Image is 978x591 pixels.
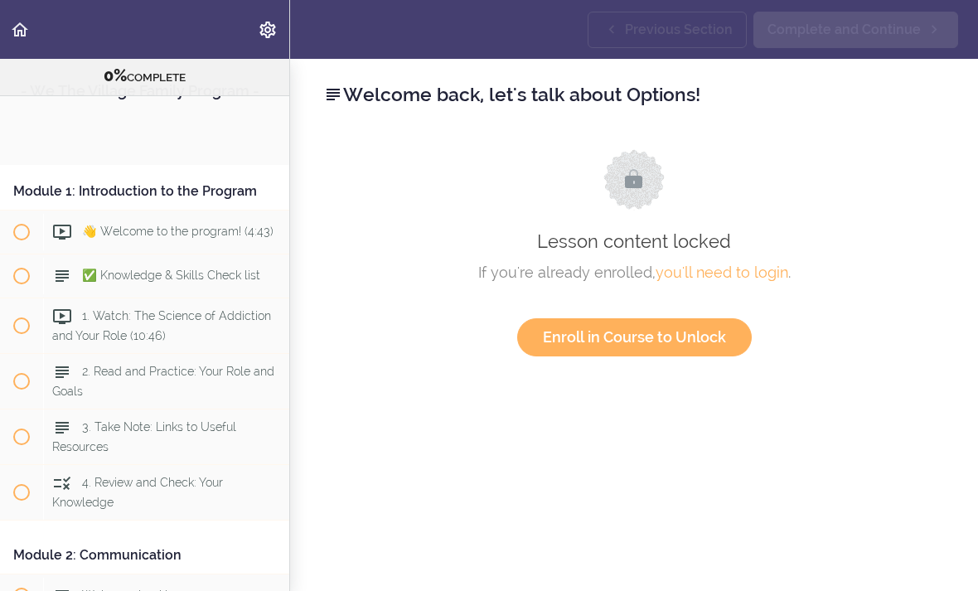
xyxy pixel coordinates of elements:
[52,420,236,453] span: 3. Take Note: Links to Useful Resources
[21,65,269,87] div: COMPLETE
[82,225,274,238] span: 👋 Welcome to the program! (4:43)
[767,20,921,40] span: Complete and Continue
[588,12,747,48] a: Previous Section
[339,260,929,285] div: If you're already enrolled, .
[52,476,223,508] span: 4. Review and Check: Your Knowledge
[753,12,958,48] a: Complete and Continue
[339,149,929,356] div: Lesson content locked
[517,318,752,356] a: Enroll in Course to Unlock
[625,20,733,40] span: Previous Section
[52,365,274,397] span: 2. Read and Practice: Your Role and Goals
[10,20,30,40] svg: Back to course curriculum
[82,269,260,282] span: ✅ Knowledge & Skills Check list
[258,20,278,40] svg: Settings Menu
[323,80,945,109] h2: Welcome back, let's talk about Options!
[104,65,127,85] span: 0%
[656,264,788,281] a: you'll need to login
[52,309,271,342] span: 1. Watch: The Science of Addiction and Your Role (10:46)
